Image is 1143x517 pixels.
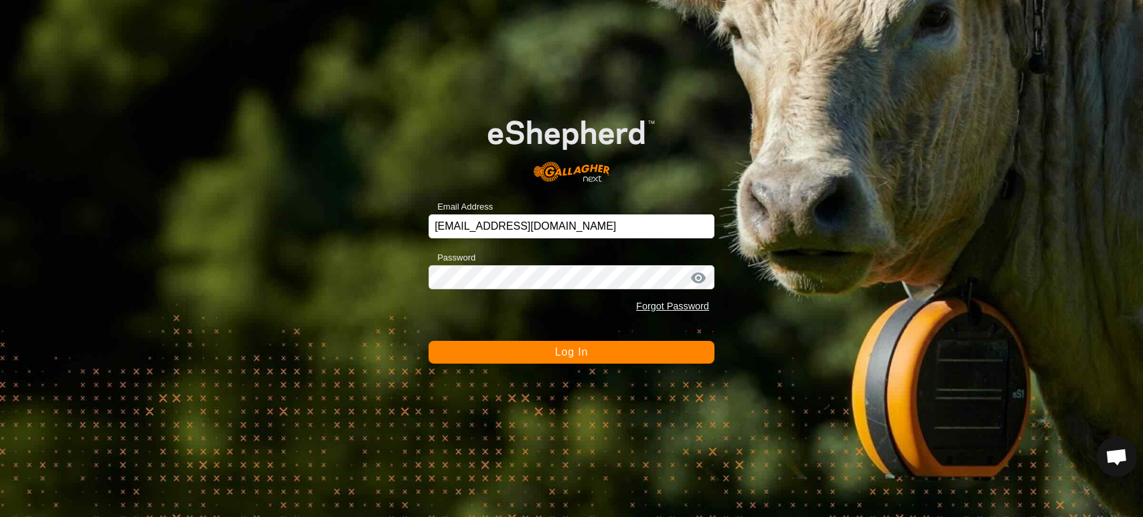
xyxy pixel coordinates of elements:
[429,251,475,265] label: Password
[555,346,588,358] span: Log In
[429,200,493,214] label: Email Address
[429,214,714,238] input: Email Address
[429,341,714,364] button: Log In
[636,301,709,311] a: Forgot Password
[1097,437,1137,477] div: Open chat
[457,96,686,194] img: E-shepherd Logo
